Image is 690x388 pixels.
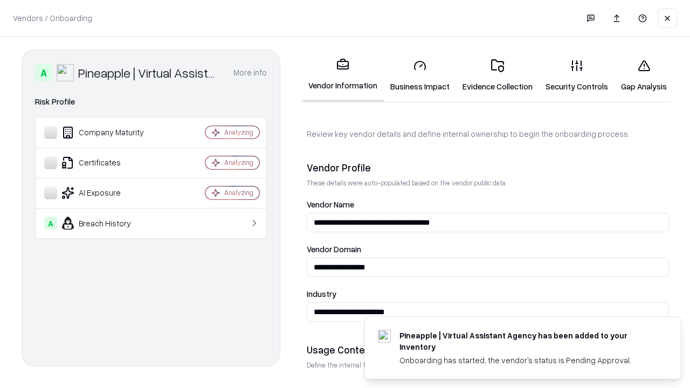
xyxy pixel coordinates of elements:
p: These details were auto-populated based on the vendor public data [307,178,669,188]
div: Analyzing [224,128,253,137]
div: Company Maturity [44,126,173,139]
a: Gap Analysis [615,51,673,101]
div: Usage Context [307,343,669,356]
div: Analyzing [224,158,253,167]
div: A [44,217,57,230]
a: Evidence Collection [456,51,539,101]
label: Vendor Domain [307,245,669,253]
div: Certificates [44,156,173,169]
img: trypineapple.com [378,330,391,343]
div: Risk Profile [35,95,267,108]
a: Business Impact [384,51,456,101]
p: Review key vendor details and define internal ownership to begin the onboarding process. [307,128,669,140]
p: Define the internal team and reason for using this vendor. This helps assess business relevance a... [307,361,669,370]
div: Pineapple | Virtual Assistant Agency [78,64,220,81]
div: AI Exposure [44,186,173,199]
div: Breach History [44,217,173,230]
a: Vendor Information [302,50,384,102]
label: Industry [307,290,669,298]
div: Analyzing [224,188,253,197]
div: Vendor Profile [307,161,669,174]
button: More info [233,63,267,82]
label: Vendor Name [307,200,669,209]
a: Security Controls [539,51,615,101]
p: Vendors / Onboarding [13,12,92,24]
img: Pineapple | Virtual Assistant Agency [57,64,74,81]
div: Onboarding has started, the vendor's status is Pending Approval. [399,355,655,366]
div: Pineapple | Virtual Assistant Agency has been added to your inventory [399,330,655,352]
div: A [35,64,52,81]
